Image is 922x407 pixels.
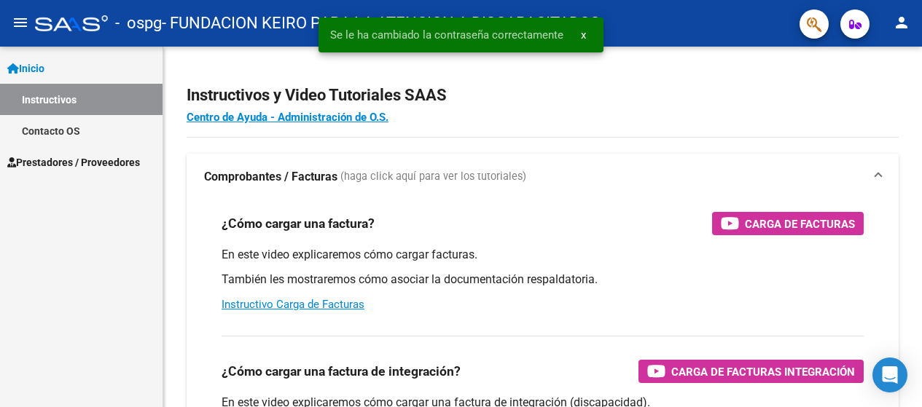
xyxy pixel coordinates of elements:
span: x [581,28,586,42]
span: Se le ha cambiado la contraseña correctamente [330,28,563,42]
span: - FUNDACION KEIRO PARA LA ATENCION A DISCAPACITADOS [162,7,600,39]
span: Inicio [7,60,44,76]
strong: Comprobantes / Facturas [204,169,337,185]
button: Carga de Facturas Integración [638,360,864,383]
h3: ¿Cómo cargar una factura? [222,213,375,234]
h2: Instructivos y Video Tutoriales SAAS [187,82,899,109]
mat-icon: person [893,14,910,31]
span: (haga click aquí para ver los tutoriales) [340,169,526,185]
div: Open Intercom Messenger [872,357,907,392]
p: En este video explicaremos cómo cargar facturas. [222,247,864,263]
button: x [569,22,598,48]
button: Carga de Facturas [712,212,864,235]
a: Instructivo Carga de Facturas [222,298,364,311]
span: - ospg [115,7,162,39]
a: Centro de Ayuda - Administración de O.S. [187,111,388,124]
span: Carga de Facturas [745,215,855,233]
mat-icon: menu [12,14,29,31]
span: Carga de Facturas Integración [671,363,855,381]
p: También les mostraremos cómo asociar la documentación respaldatoria. [222,272,864,288]
span: Prestadores / Proveedores [7,154,140,170]
mat-expansion-panel-header: Comprobantes / Facturas (haga click aquí para ver los tutoriales) [187,154,899,200]
h3: ¿Cómo cargar una factura de integración? [222,361,461,382]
